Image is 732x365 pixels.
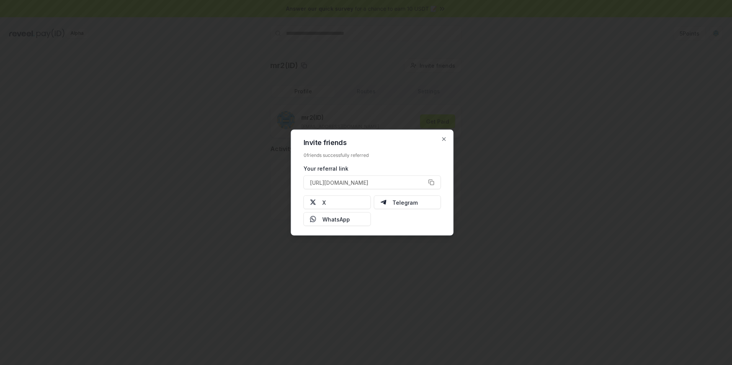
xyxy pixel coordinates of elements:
button: [URL][DOMAIN_NAME] [304,176,441,189]
img: X [310,199,316,205]
button: X [304,196,371,209]
span: [URL][DOMAIN_NAME] [310,178,368,186]
button: Telegram [374,196,441,209]
h2: Invite friends [304,139,441,146]
img: Whatsapp [310,216,316,222]
img: Telegram [380,199,386,205]
div: Your referral link [304,165,441,173]
button: WhatsApp [304,212,371,226]
div: 0 friends successfully referred [304,152,441,158]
